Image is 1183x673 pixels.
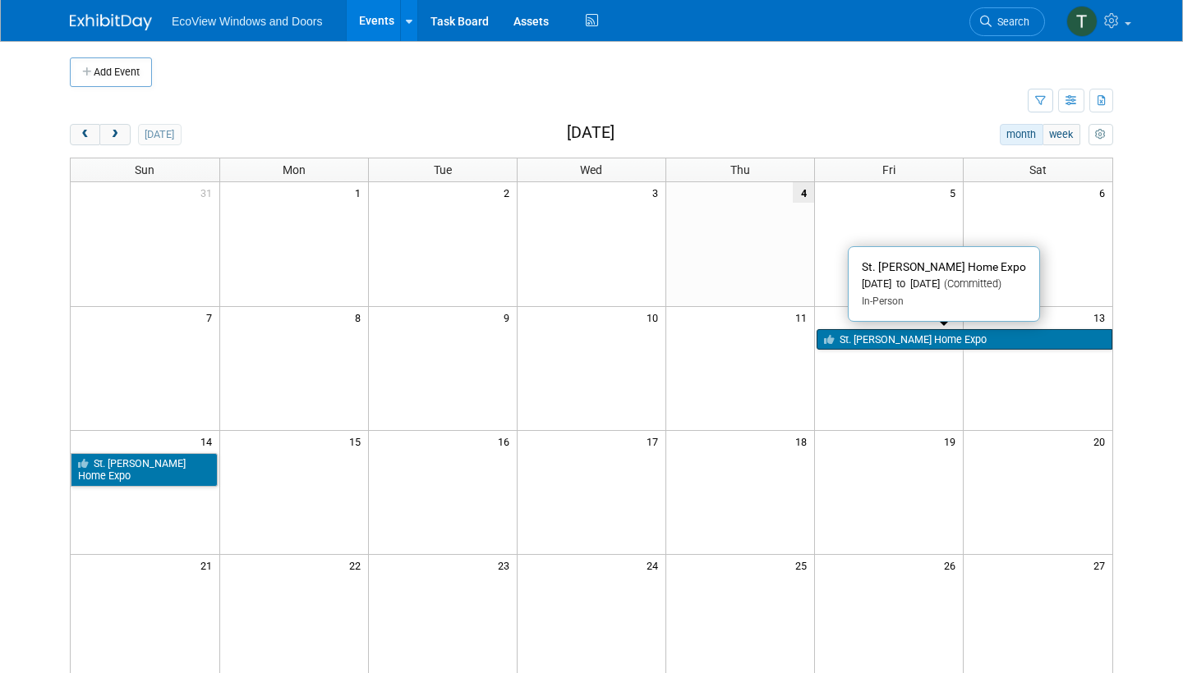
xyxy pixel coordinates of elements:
button: [DATE] [138,124,182,145]
span: 17 [645,431,665,451]
span: 26 [942,555,963,575]
span: 22 [348,555,368,575]
span: Sun [135,163,154,176]
span: Fri [882,163,895,176]
span: 31 [199,182,219,203]
button: week [1043,124,1080,145]
span: 13 [1092,307,1112,327]
span: 25 [794,555,814,575]
span: 15 [348,431,368,451]
span: In-Person [862,295,904,307]
span: EcoView Windows and Doors [172,15,322,28]
span: 16 [496,431,517,451]
button: month [1000,124,1043,145]
span: 21 [199,555,219,575]
span: Sat [1029,163,1047,176]
button: prev [70,124,100,145]
img: ExhibitDay [70,14,152,30]
span: 5 [948,182,963,203]
button: Add Event [70,57,152,87]
span: 1 [353,182,368,203]
a: St. [PERSON_NAME] Home Expo [817,329,1112,350]
span: 23 [496,555,517,575]
span: Mon [283,163,306,176]
span: 4 [793,182,814,203]
span: 24 [645,555,665,575]
span: Thu [730,163,750,176]
i: Personalize Calendar [1095,130,1106,140]
div: [DATE] to [DATE] [862,277,1026,291]
img: Taylor Sharp [1066,6,1098,37]
a: St. [PERSON_NAME] Home Expo [71,453,218,487]
span: (Committed) [940,277,1001,290]
span: Search [992,16,1029,28]
span: 11 [794,307,814,327]
span: 9 [502,307,517,327]
span: 3 [651,182,665,203]
span: Wed [580,163,602,176]
a: Search [969,7,1045,36]
span: 2 [502,182,517,203]
button: myCustomButton [1089,124,1113,145]
span: 7 [205,307,219,327]
span: Tue [434,163,452,176]
span: 8 [353,307,368,327]
h2: [DATE] [567,124,615,142]
span: 14 [199,431,219,451]
span: 6 [1098,182,1112,203]
span: St. [PERSON_NAME] Home Expo [862,260,1026,273]
span: 27 [1092,555,1112,575]
span: 20 [1092,431,1112,451]
button: next [99,124,130,145]
span: 18 [794,431,814,451]
span: 10 [645,307,665,327]
span: 19 [942,431,963,451]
